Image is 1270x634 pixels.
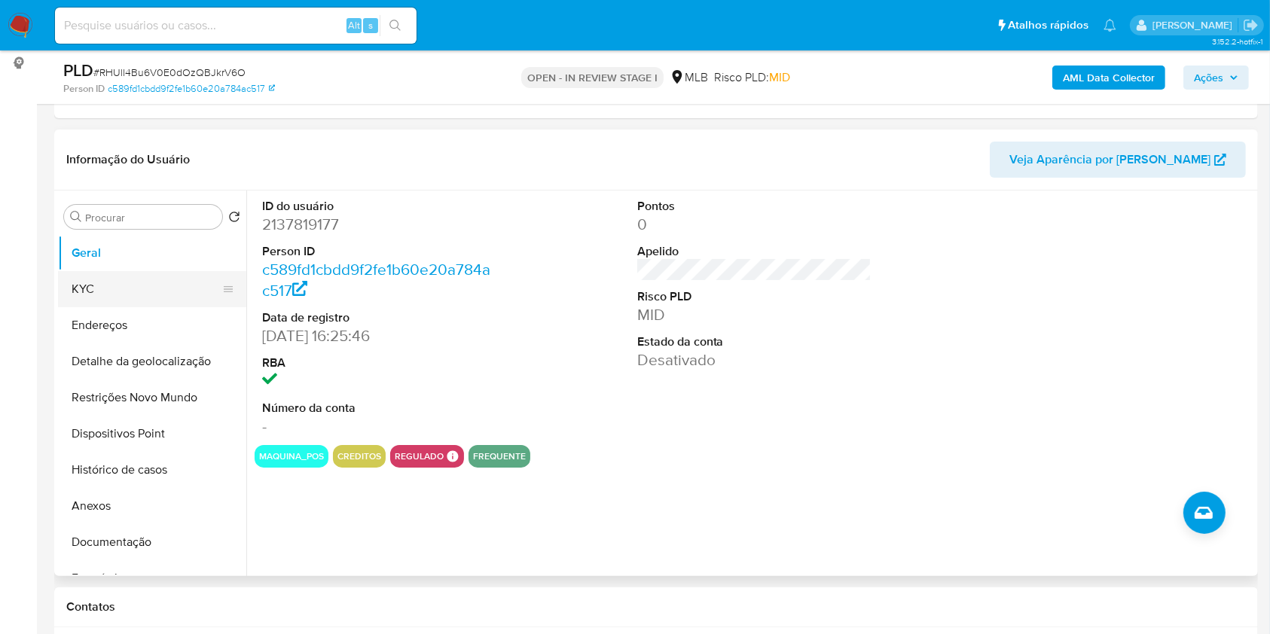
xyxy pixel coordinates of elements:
[368,18,373,32] span: s
[637,243,872,260] dt: Apelido
[1104,19,1116,32] a: Notificações
[1008,17,1088,33] span: Atalhos rápidos
[55,16,417,35] input: Pesquise usuários ou casos...
[714,69,790,86] span: Risco PLD:
[58,271,234,307] button: KYC
[58,307,246,343] button: Endereços
[58,416,246,452] button: Dispositivos Point
[637,349,872,370] dd: Desativado
[262,198,497,215] dt: ID do usuário
[1183,66,1249,90] button: Ações
[262,325,497,346] dd: [DATE] 16:25:46
[637,198,872,215] dt: Pontos
[262,416,497,437] dd: -
[108,82,275,96] a: c589fd1cbdd9f2fe1b60e20a784ac517
[93,65,246,80] span: # RHUll4Bu6V0E0dOzQBJkrV6O
[228,211,240,227] button: Retornar ao pedido padrão
[63,82,105,96] b: Person ID
[395,453,444,459] button: regulado
[990,142,1246,178] button: Veja Aparência por [PERSON_NAME]
[262,214,497,235] dd: 2137819177
[58,379,246,416] button: Restrições Novo Mundo
[637,288,872,305] dt: Risco PLD
[521,67,664,88] p: OPEN - IN REVIEW STAGE I
[63,58,93,82] b: PLD
[1063,66,1155,90] b: AML Data Collector
[1152,18,1238,32] p: priscilla.barbante@mercadopago.com.br
[1052,66,1165,90] button: AML Data Collector
[259,453,324,459] button: maquina_pos
[262,309,497,326] dt: Data de registro
[58,488,246,524] button: Anexos
[262,400,497,416] dt: Número da conta
[70,211,82,223] button: Procurar
[769,69,790,86] span: MID
[473,453,526,459] button: frequente
[58,524,246,560] button: Documentação
[637,304,872,325] dd: MID
[58,343,246,379] button: Detalhe da geolocalização
[66,599,1246,614] h1: Contatos
[1243,17,1259,33] a: Sair
[1194,66,1223,90] span: Ações
[85,211,216,224] input: Procurar
[637,214,872,235] dd: 0
[637,334,872,350] dt: Estado da conta
[262,258,490,301] a: c589fd1cbdd9f2fe1b60e20a784ac517
[337,453,381,459] button: creditos
[348,18,360,32] span: Alt
[66,152,190,167] h1: Informação do Usuário
[58,452,246,488] button: Histórico de casos
[262,355,497,371] dt: RBA
[670,69,708,86] div: MLB
[262,243,497,260] dt: Person ID
[58,235,246,271] button: Geral
[1009,142,1210,178] span: Veja Aparência por [PERSON_NAME]
[1212,35,1262,47] span: 3.152.2-hotfix-1
[58,560,246,596] button: Empréstimos
[380,15,411,36] button: search-icon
